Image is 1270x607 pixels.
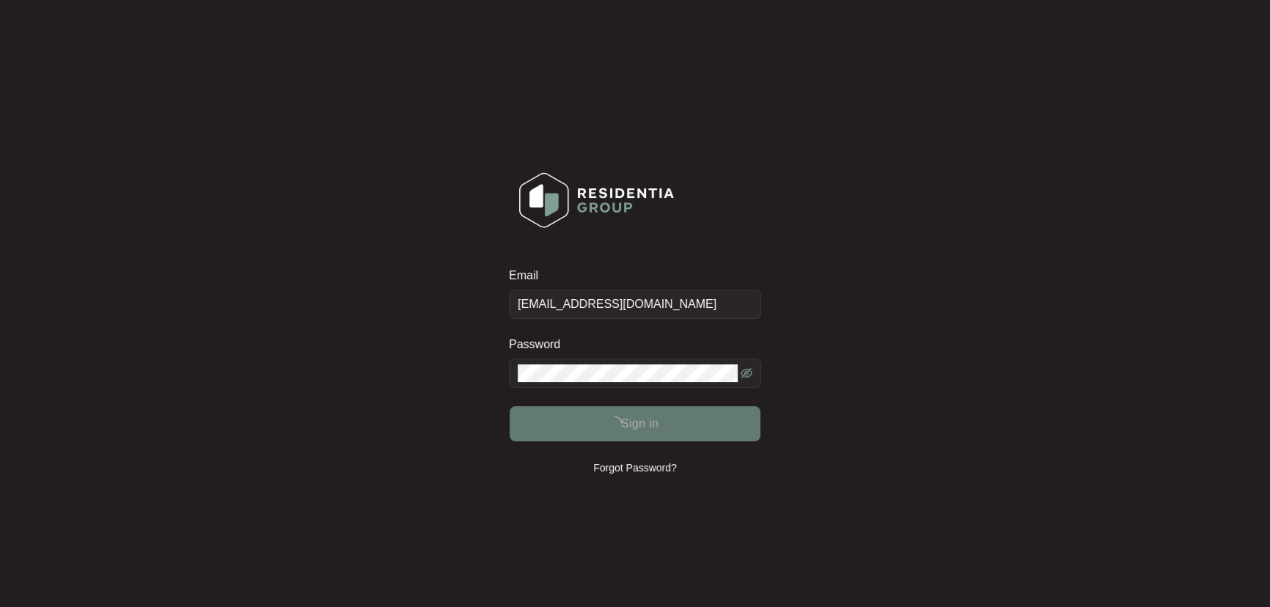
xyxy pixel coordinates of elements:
[741,367,752,379] span: eye-invisible
[510,163,683,238] img: Login Logo
[621,415,659,433] span: Sign in
[606,416,622,432] span: loading
[509,337,571,352] label: Password
[509,268,548,283] label: Email
[593,460,677,475] p: Forgot Password?
[518,364,738,382] input: Password
[510,406,760,441] button: Sign in
[509,290,761,319] input: Email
